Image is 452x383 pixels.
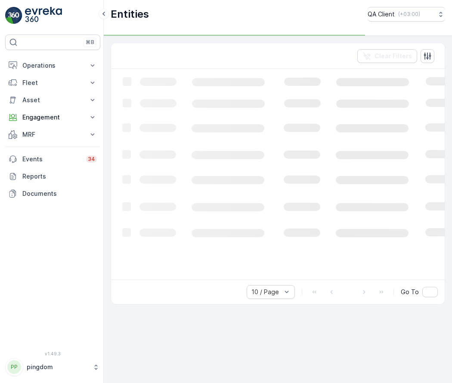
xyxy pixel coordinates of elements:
p: ( +03:00 ) [398,11,420,18]
img: logo [5,7,22,24]
button: PPpingdom [5,358,100,376]
p: ⌘B [86,39,94,46]
button: Clear Filters [357,49,417,63]
a: Reports [5,168,100,185]
p: QA Client [368,10,395,19]
span: v 1.49.3 [5,351,100,356]
p: Fleet [22,78,83,87]
p: Clear Filters [375,52,412,60]
p: Events [22,155,81,163]
p: Engagement [22,113,83,122]
button: Asset [5,91,100,109]
button: QA Client(+03:00) [368,7,445,22]
p: Reports [22,172,97,181]
p: MRF [22,130,83,139]
p: 34 [88,156,95,163]
button: Engagement [5,109,100,126]
button: Operations [5,57,100,74]
p: Documents [22,189,97,198]
a: Events34 [5,151,100,168]
img: logo_light-DOdMpM7g.png [25,7,62,24]
a: Documents [5,185,100,202]
button: MRF [5,126,100,143]
p: Entities [111,7,149,21]
p: pingdom [27,363,88,371]
button: Fleet [5,74,100,91]
div: PP [7,360,21,374]
p: Operations [22,61,83,70]
span: Go To [401,288,419,296]
p: Asset [22,96,83,104]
